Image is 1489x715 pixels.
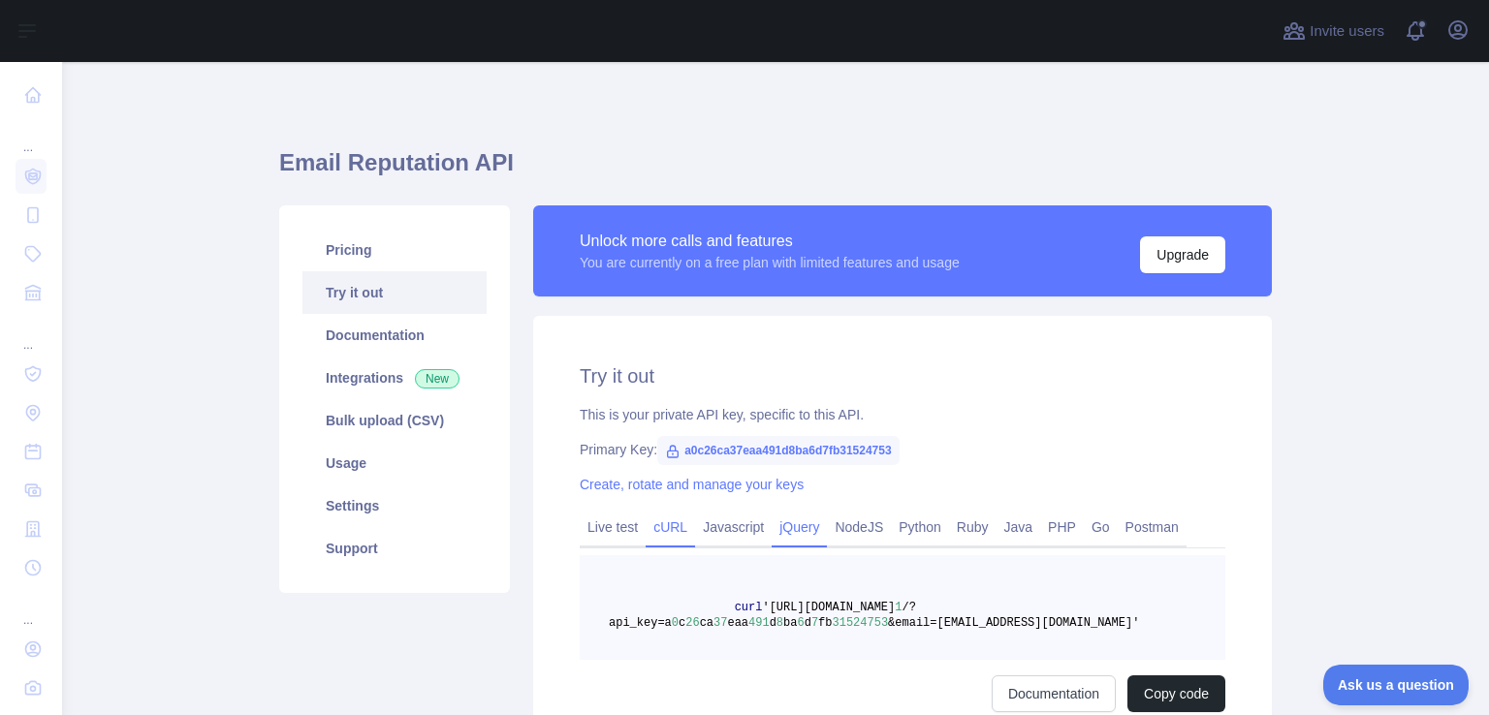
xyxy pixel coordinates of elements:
span: New [415,369,459,389]
span: fb [818,616,832,630]
div: ... [16,314,47,353]
button: Upgrade [1140,236,1225,273]
span: &email=[EMAIL_ADDRESS][DOMAIN_NAME]' [888,616,1139,630]
span: curl [735,601,763,614]
a: Usage [302,442,487,484]
a: Pricing [302,229,487,271]
button: Invite users [1279,16,1388,47]
div: This is your private API key, specific to this API. [580,405,1225,424]
a: cURL [646,512,695,543]
span: '[URL][DOMAIN_NAME] [762,601,895,614]
span: eaa [727,616,748,630]
h2: Try it out [580,362,1225,389]
a: Try it out [302,271,487,314]
a: Java [997,512,1041,543]
span: a0c26ca37eaa491d8ba6d7fb31524753 [657,436,900,465]
span: ba [783,616,797,630]
a: Go [1084,512,1118,543]
div: ... [16,589,47,628]
button: Copy code [1127,675,1225,712]
a: Python [891,512,949,543]
a: Ruby [949,512,997,543]
a: Live test [580,512,646,543]
span: 6 [797,616,804,630]
a: PHP [1040,512,1084,543]
span: Invite users [1310,20,1384,43]
span: 0 [672,616,679,630]
span: 31524753 [832,616,888,630]
div: Unlock more calls and features [580,230,960,253]
span: 7 [811,616,818,630]
span: c [679,616,685,630]
a: Javascript [695,512,772,543]
span: 26 [685,616,699,630]
iframe: Toggle Customer Support [1323,665,1470,705]
a: Bulk upload (CSV) [302,399,487,442]
div: Primary Key: [580,440,1225,459]
a: Settings [302,484,487,527]
a: Support [302,527,487,570]
div: ... [16,116,47,155]
span: 37 [713,616,727,630]
span: 8 [776,616,783,630]
span: ca [700,616,713,630]
h1: Email Reputation API [279,147,1272,194]
div: You are currently on a free plan with limited features and usage [580,253,960,272]
span: d [770,616,776,630]
a: Create, rotate and manage your keys [580,477,804,492]
span: 491 [748,616,770,630]
a: jQuery [772,512,827,543]
span: d [805,616,811,630]
a: NodeJS [827,512,891,543]
a: Documentation [992,675,1116,712]
a: Postman [1118,512,1187,543]
a: Integrations New [302,357,487,399]
a: Documentation [302,314,487,357]
span: 1 [895,601,902,614]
